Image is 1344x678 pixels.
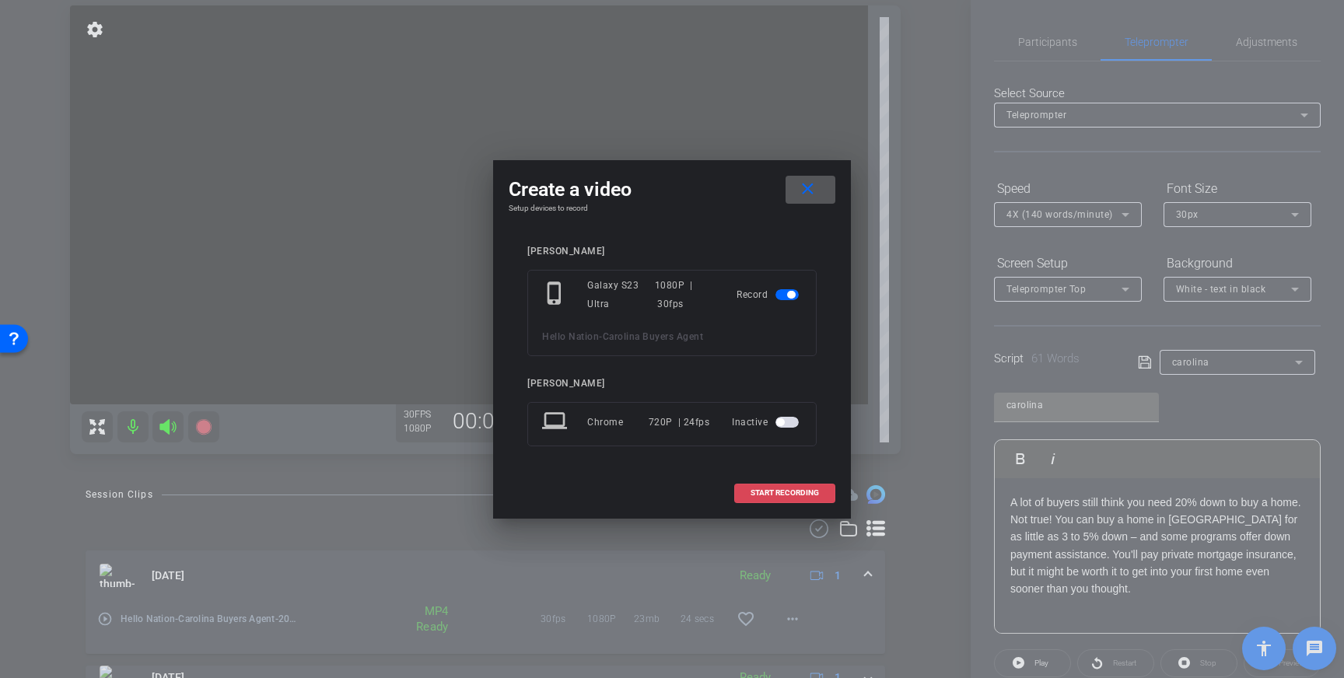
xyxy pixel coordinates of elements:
div: 720P | 24fps [649,408,710,436]
button: START RECORDING [734,484,835,503]
div: 1080P | 30fps [655,276,714,313]
div: Galaxy S23 Ultra [587,276,655,313]
span: START RECORDING [751,489,819,497]
mat-icon: phone_iphone [542,281,570,309]
div: [PERSON_NAME] [527,246,817,257]
div: Record [737,276,802,313]
mat-icon: close [798,180,817,199]
mat-icon: laptop [542,408,570,436]
div: Create a video [509,176,835,204]
h4: Setup devices to record [509,204,835,213]
span: Hello Nation [542,331,599,342]
div: Inactive [732,408,802,436]
span: Carolina Buyers Agent [603,331,704,342]
div: [PERSON_NAME] [527,378,817,390]
div: Chrome [587,408,649,436]
span: - [599,331,603,342]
